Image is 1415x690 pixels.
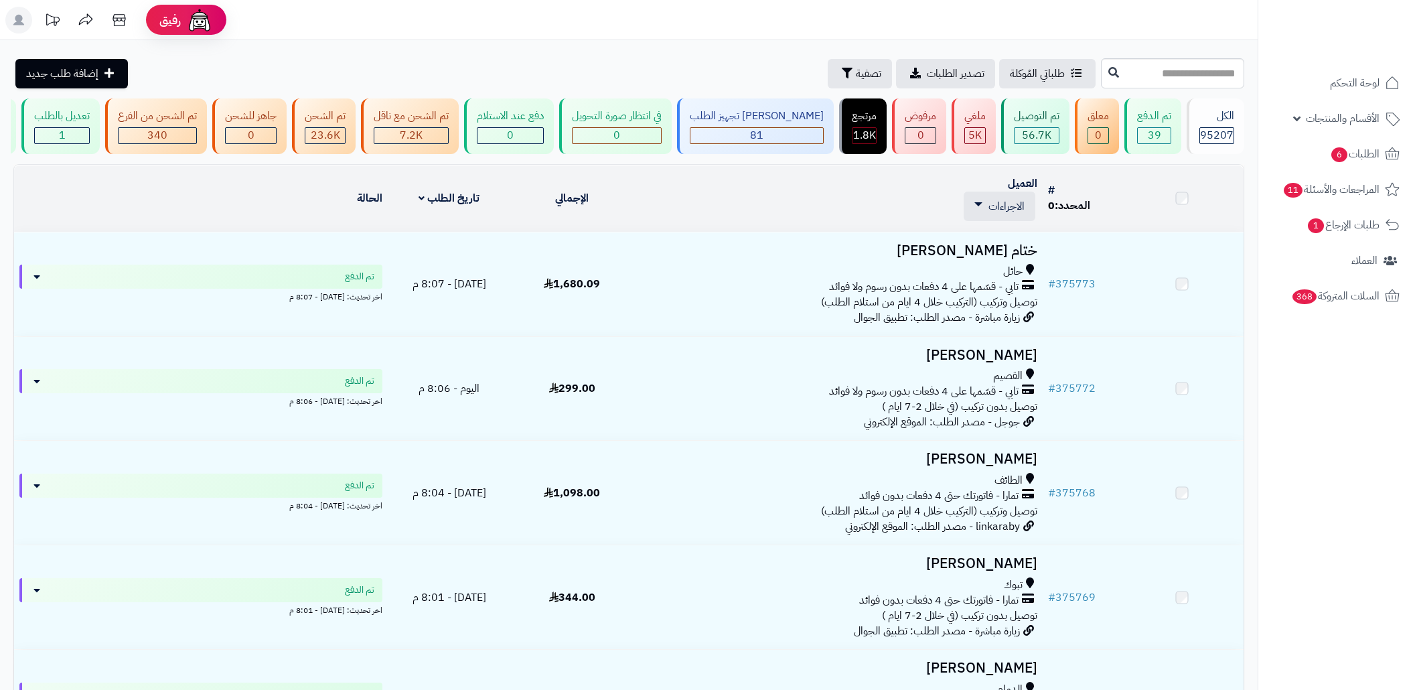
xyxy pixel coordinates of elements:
a: جاهز للشحن 0 [210,98,289,154]
div: في انتظار صورة التحويل [572,109,662,124]
div: 0 [226,128,276,143]
div: مرتجع [852,109,877,124]
div: 4977 [965,128,985,143]
span: جوجل - مصدر الطلب: الموقع الإلكتروني [864,414,1020,430]
span: linkaraby - مصدر الطلب: الموقع الإلكتروني [845,519,1020,535]
a: تعديل بالطلب 1 [19,98,102,154]
span: 95207 [1200,127,1234,143]
span: الطائف [994,473,1023,488]
div: [PERSON_NAME] تجهيز الطلب [690,109,824,124]
span: لوحة التحكم [1330,74,1380,92]
a: العملاء [1266,245,1407,277]
span: طلباتي المُوكلة [1010,66,1065,82]
a: #375768 [1048,485,1096,501]
img: ai-face.png [186,7,213,33]
a: # [1048,182,1055,198]
div: 7223 [374,128,448,143]
a: تاريخ الطلب [419,190,479,206]
div: معلق [1088,109,1109,124]
a: تم الدفع 39 [1122,98,1184,154]
a: الحالة [357,190,382,206]
span: [DATE] - 8:04 م [413,485,486,501]
span: 39 [1148,127,1161,143]
span: العملاء [1351,251,1377,270]
div: اخر تحديث: [DATE] - 8:07 م [19,289,382,303]
button: تصفية [828,59,892,88]
span: السلات المتروكة [1291,287,1380,305]
span: # [1048,485,1055,501]
div: تعديل بالطلب [34,109,90,124]
span: تابي - قسّمها على 4 دفعات بدون رسوم ولا فوائد [829,384,1019,399]
a: طلباتي المُوكلة [999,59,1096,88]
div: جاهز للشحن [225,109,277,124]
a: الطلبات6 [1266,138,1407,170]
span: تصفية [856,66,881,82]
span: حائل [1003,264,1023,279]
span: 0 [613,127,620,143]
h3: [PERSON_NAME] [639,452,1037,467]
span: الطلبات [1330,145,1380,163]
a: تصدير الطلبات [896,59,995,88]
span: # [1048,590,1055,606]
span: الأقسام والمنتجات [1306,109,1380,128]
span: تمارا - فاتورتك حتى 4 دفعات بدون فوائد [859,593,1019,608]
div: المحدد: [1048,198,1115,214]
a: دفع عند الاستلام 0 [461,98,556,154]
span: 81 [750,127,763,143]
span: 344.00 [549,590,595,606]
div: 1813 [852,128,876,143]
div: 1 [35,128,89,143]
span: 6 [1331,147,1347,162]
span: 340 [147,127,167,143]
span: 7.2K [400,127,423,143]
div: 0 [477,128,543,143]
div: اخر تحديث: [DATE] - 8:01 م [19,602,382,616]
span: تم الدفع [345,479,374,492]
span: 5K [968,127,982,143]
a: في انتظار صورة التحويل 0 [556,98,674,154]
span: 1.8K [853,127,876,143]
h3: [PERSON_NAME] [639,348,1037,363]
div: تم التوصيل [1014,109,1059,124]
div: تم الدفع [1137,109,1171,124]
a: معلق 0 [1072,98,1122,154]
a: #375769 [1048,590,1096,606]
span: 56.7K [1022,127,1051,143]
a: الإجمالي [555,190,589,206]
span: 0 [1095,127,1102,143]
span: 299.00 [549,381,595,397]
a: لوحة التحكم [1266,67,1407,99]
a: مرتجع 1.8K [836,98,889,154]
span: زيارة مباشرة - مصدر الطلب: تطبيق الجوال [854,623,1020,639]
a: مرفوض 0 [889,98,949,154]
div: اخر تحديث: [DATE] - 8:06 م [19,393,382,407]
span: 1 [1308,218,1324,233]
a: الكل95207 [1184,98,1247,154]
span: 0 [1048,198,1055,214]
a: تم الشحن مع ناقل 7.2K [358,98,461,154]
span: # [1048,276,1055,292]
div: 23630 [305,128,345,143]
div: 0 [573,128,661,143]
span: تمارا - فاتورتك حتى 4 دفعات بدون فوائد [859,488,1019,504]
span: إضافة طلب جديد [26,66,98,82]
a: #375773 [1048,276,1096,292]
span: طلبات الإرجاع [1307,216,1380,234]
span: توصيل بدون تركيب (في خلال 2-7 ايام ) [882,608,1037,624]
span: توصيل وتركيب (التركيب خلال 4 ايام من استلام الطلب) [821,503,1037,519]
span: # [1048,381,1055,397]
a: [PERSON_NAME] تجهيز الطلب 81 [674,98,836,154]
a: تحديثات المنصة [35,7,69,37]
span: [DATE] - 8:01 م [413,590,486,606]
span: تابي - قسّمها على 4 دفعات بدون رسوم ولا فوائد [829,279,1019,295]
a: السلات المتروكة368 [1266,280,1407,312]
span: الاجراءات [988,198,1025,214]
a: إضافة طلب جديد [15,59,128,88]
a: العميل [1008,176,1037,192]
span: رفيق [159,12,181,28]
span: 0 [248,127,254,143]
img: logo-2.png [1324,36,1402,64]
h3: [PERSON_NAME] [639,556,1037,571]
span: 0 [507,127,514,143]
span: تم الدفع [345,583,374,597]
